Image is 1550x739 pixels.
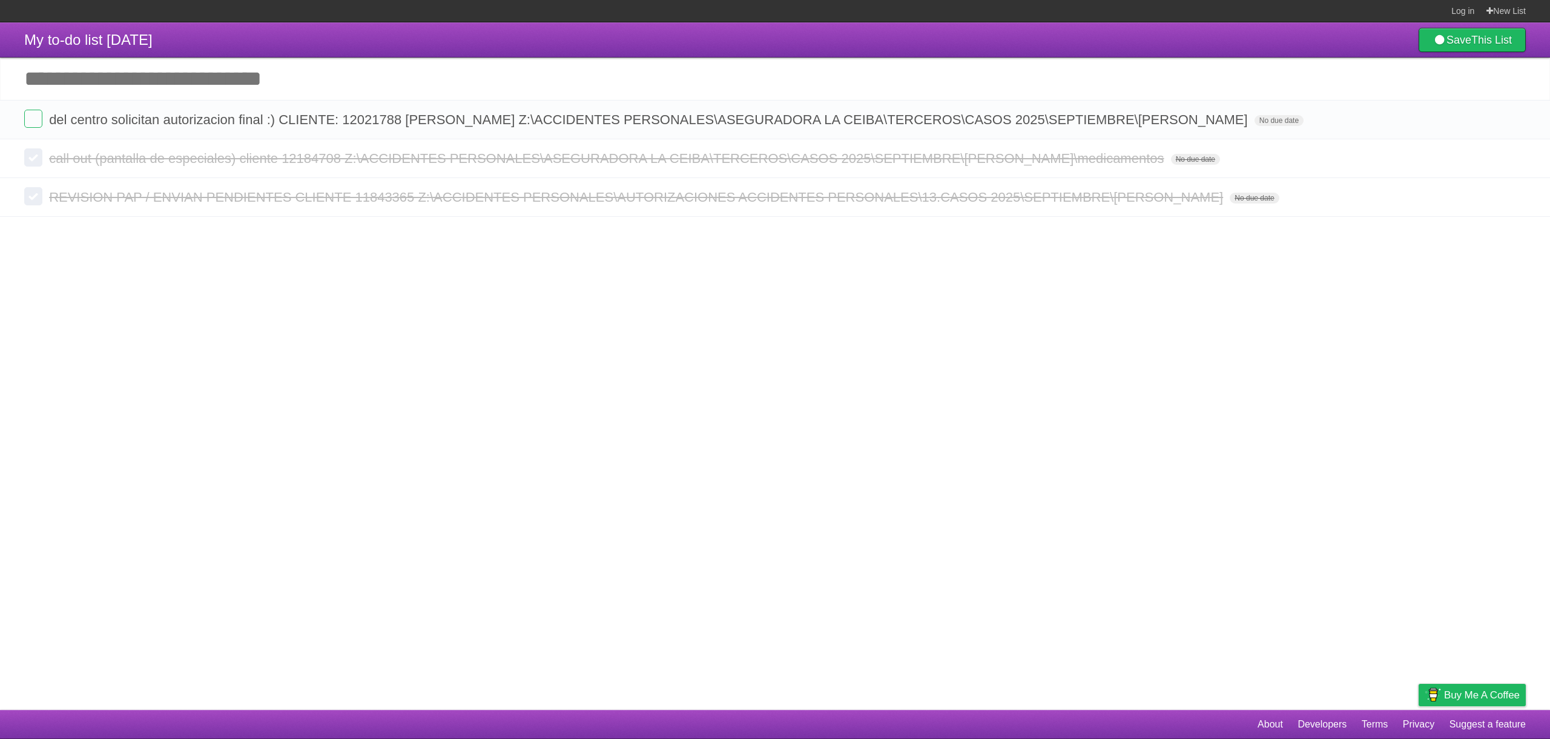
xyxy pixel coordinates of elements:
span: My to-do list [DATE] [24,31,153,48]
span: del centro solicitan autorizacion final :) CLIENTE: 12021788 [PERSON_NAME] Z:\ACCIDENTES PERSONAL... [49,112,1250,127]
label: Done [24,110,42,128]
a: SaveThis List [1419,28,1526,52]
span: REVISION PAP / ENVIAN PENDIENTES CLIENTE 11843365 Z:\ACCIDENTES PERSONALES\AUTORIZACIONES ACCIDEN... [49,190,1226,205]
span: No due date [1171,154,1220,165]
span: No due date [1230,193,1279,204]
span: Buy me a coffee [1444,684,1520,706]
label: Done [24,187,42,205]
a: About [1258,713,1283,736]
img: Buy me a coffee [1425,684,1441,705]
b: This List [1471,34,1512,46]
a: Terms [1362,713,1388,736]
span: call out (pantalla de especiales) cliente 12184708 Z:\ACCIDENTES PERSONALES\ASEGURADORA LA CEIBA\... [49,151,1167,166]
span: No due date [1255,115,1304,126]
a: Buy me a coffee [1419,684,1526,706]
a: Privacy [1403,713,1434,736]
a: Suggest a feature [1449,713,1526,736]
a: Developers [1298,713,1347,736]
label: Done [24,148,42,167]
